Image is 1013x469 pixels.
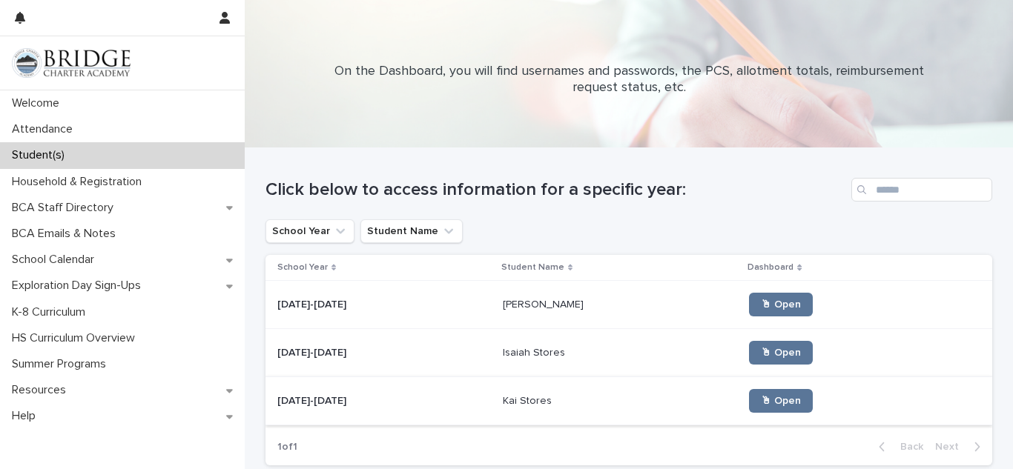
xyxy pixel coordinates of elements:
[503,296,587,311] p: [PERSON_NAME]
[277,344,349,359] p: [DATE]-[DATE]
[332,64,925,96] p: On the Dashboard, you will find usernames and passwords, the PCS, allotment totals, reimbursement...
[935,442,968,452] span: Next
[277,392,349,408] p: [DATE]-[DATE]
[867,440,929,453] button: Back
[265,377,992,425] tr: [DATE]-[DATE][DATE]-[DATE] Kai StoresKai Stores 🖱 Open
[891,442,923,452] span: Back
[749,341,813,365] a: 🖱 Open
[6,305,97,319] p: K-8 Curriculum
[851,178,992,202] input: Search
[503,344,568,359] p: Isaiah Stores
[6,175,154,189] p: Household & Registration
[503,392,555,408] p: Kai Stores
[6,201,125,215] p: BCA Staff Directory
[265,219,354,243] button: School Year
[6,331,147,345] p: HS Curriculum Overview
[265,281,992,329] tr: [DATE]-[DATE][DATE]-[DATE] [PERSON_NAME][PERSON_NAME] 🖱 Open
[6,279,153,293] p: Exploration Day Sign-Ups
[265,329,992,377] tr: [DATE]-[DATE][DATE]-[DATE] Isaiah StoresIsaiah Stores 🖱 Open
[6,96,71,110] p: Welcome
[749,389,813,413] a: 🖱 Open
[748,259,793,276] p: Dashboard
[761,347,801,358] span: 🖱 Open
[501,259,564,276] p: Student Name
[6,122,85,136] p: Attendance
[6,148,76,162] p: Student(s)
[6,357,118,371] p: Summer Programs
[265,429,309,465] p: 1 of 1
[749,293,813,316] a: 🖱 Open
[761,396,801,406] span: 🖱 Open
[6,409,47,423] p: Help
[265,179,845,201] h1: Click below to access information for a specific year:
[277,259,328,276] p: School Year
[360,219,463,243] button: Student Name
[761,299,801,310] span: 🖱 Open
[6,227,128,241] p: BCA Emails & Notes
[277,296,349,311] p: [DATE]-[DATE]
[929,440,992,453] button: Next
[6,253,106,267] p: School Calendar
[12,48,131,78] img: V1C1m3IdTEidaUdm9Hs0
[6,383,78,397] p: Resources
